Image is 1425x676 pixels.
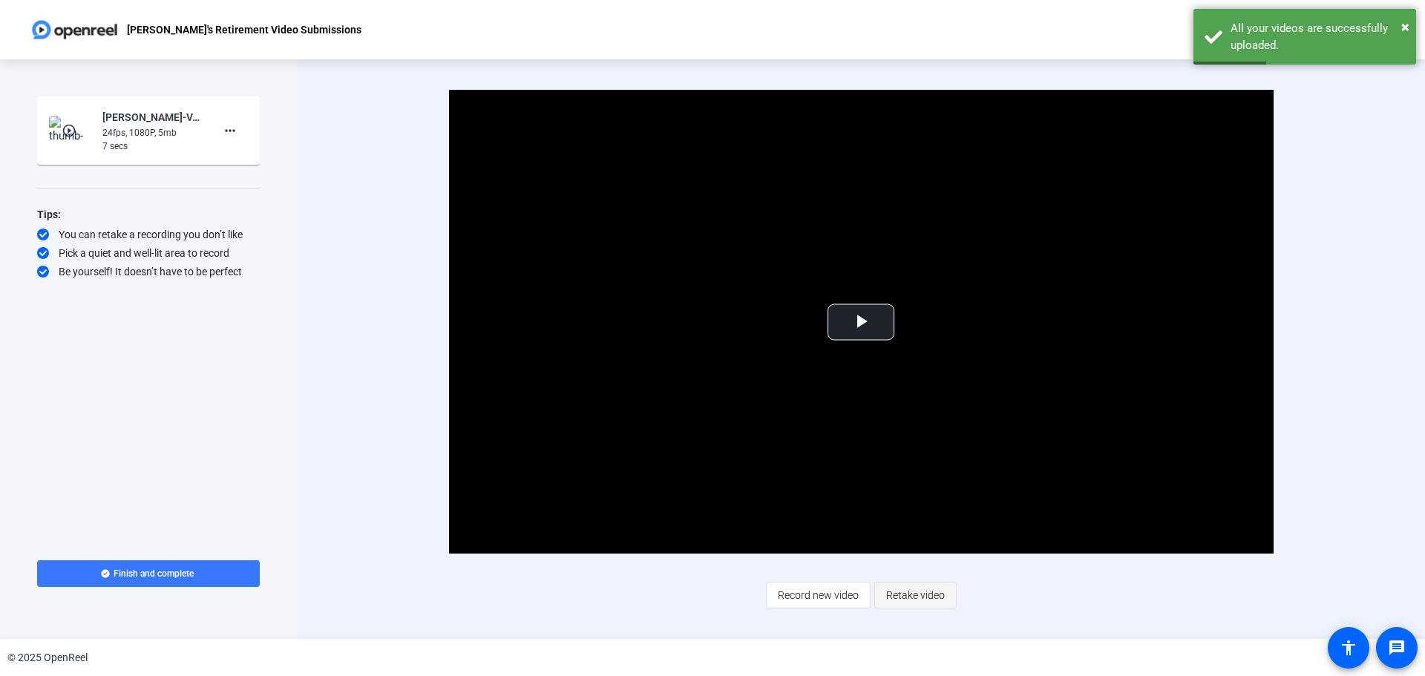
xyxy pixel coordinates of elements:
button: Finish and complete [37,560,260,587]
span: × [1401,18,1409,36]
img: thumb-nail [49,116,93,145]
div: All your videos are successfully uploaded. [1231,20,1405,53]
span: Record new video [778,581,859,609]
div: Be yourself! It doesn’t have to be perfect [37,264,260,279]
mat-icon: message [1388,639,1406,657]
div: Video Player [449,90,1274,554]
button: Retake video [874,582,957,608]
div: [PERSON_NAME]-VA OCC [PERSON_NAME]-s Retirement Video-[PERSON_NAME]-s Retirement Video Submission... [102,108,202,126]
div: © 2025 OpenReel [7,650,88,666]
button: Close [1401,16,1409,38]
img: OpenReel logo [30,15,119,45]
p: [PERSON_NAME]'s Retirement Video Submissions [127,21,361,39]
mat-icon: play_circle_outline [62,123,79,138]
div: 7 secs [102,140,202,153]
mat-icon: more_horiz [221,122,239,140]
span: Finish and complete [114,568,194,580]
button: Record new video [766,582,871,608]
div: Tips: [37,206,260,223]
div: 24fps, 1080P, 5mb [102,126,202,140]
button: Play Video [828,303,894,340]
span: Retake video [886,581,945,609]
div: Pick a quiet and well-lit area to record [37,246,260,260]
div: You can retake a recording you don’t like [37,227,260,242]
mat-icon: accessibility [1340,639,1357,657]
